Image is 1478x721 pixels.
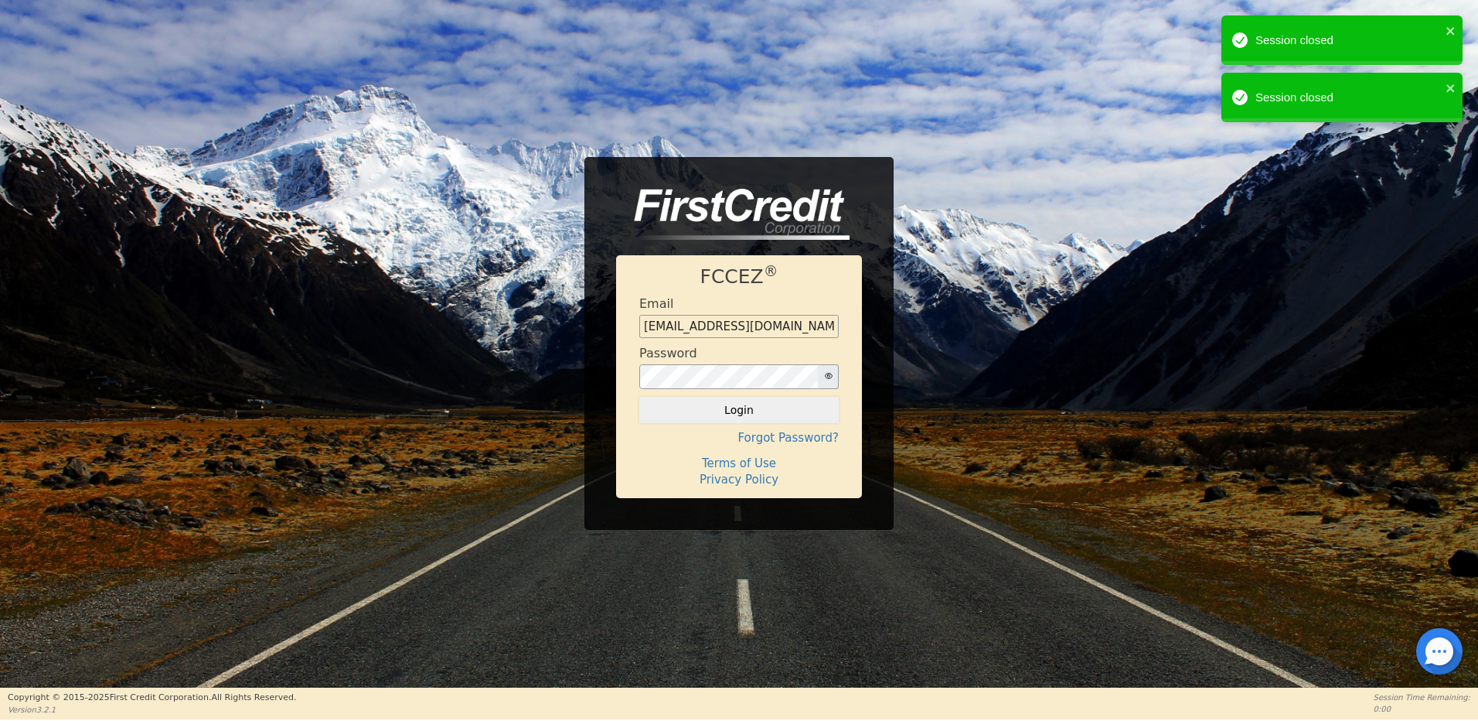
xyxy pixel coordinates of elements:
[1446,79,1456,97] button: close
[764,263,778,279] sup: ®
[8,692,296,705] p: Copyright © 2015- 2025 First Credit Corporation.
[639,364,819,389] input: password
[1255,89,1441,107] div: Session closed
[639,431,839,445] h4: Forgot Password?
[639,456,839,470] h4: Terms of Use
[639,315,839,338] input: Enter email
[1374,692,1470,703] p: Session Time Remaining:
[8,704,296,716] p: Version 3.2.1
[639,346,697,360] h4: Password
[1255,32,1441,50] div: Session closed
[616,189,850,240] img: logo-CMu_cnol.png
[1374,703,1470,715] p: 0:00
[639,296,673,311] h4: Email
[639,265,839,289] h1: FCCEZ
[211,692,296,702] span: All Rights Reserved.
[639,397,839,423] button: Login
[639,473,839,487] h4: Privacy Policy
[1446,22,1456,39] button: close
